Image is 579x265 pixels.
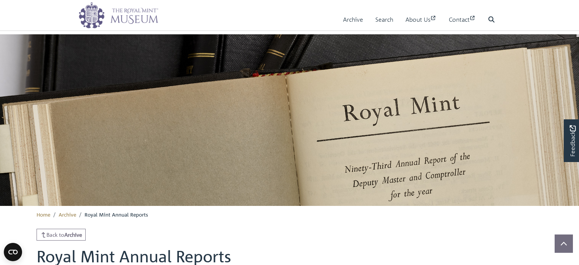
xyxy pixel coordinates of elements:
[4,243,22,261] button: Open CMP widget
[64,231,82,238] strong: Archive
[555,234,573,253] button: Scroll to top
[85,211,148,218] span: Royal Mint Annual Reports
[564,119,579,162] a: Would you like to provide feedback?
[568,125,577,157] span: Feedback
[343,9,363,31] a: Archive
[37,211,50,218] a: Home
[59,211,76,218] a: Archive
[37,229,86,241] a: Back toArchive
[405,9,437,31] a: About Us
[375,9,393,31] a: Search
[78,2,158,29] img: logo_wide.png
[449,9,476,31] a: Contact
